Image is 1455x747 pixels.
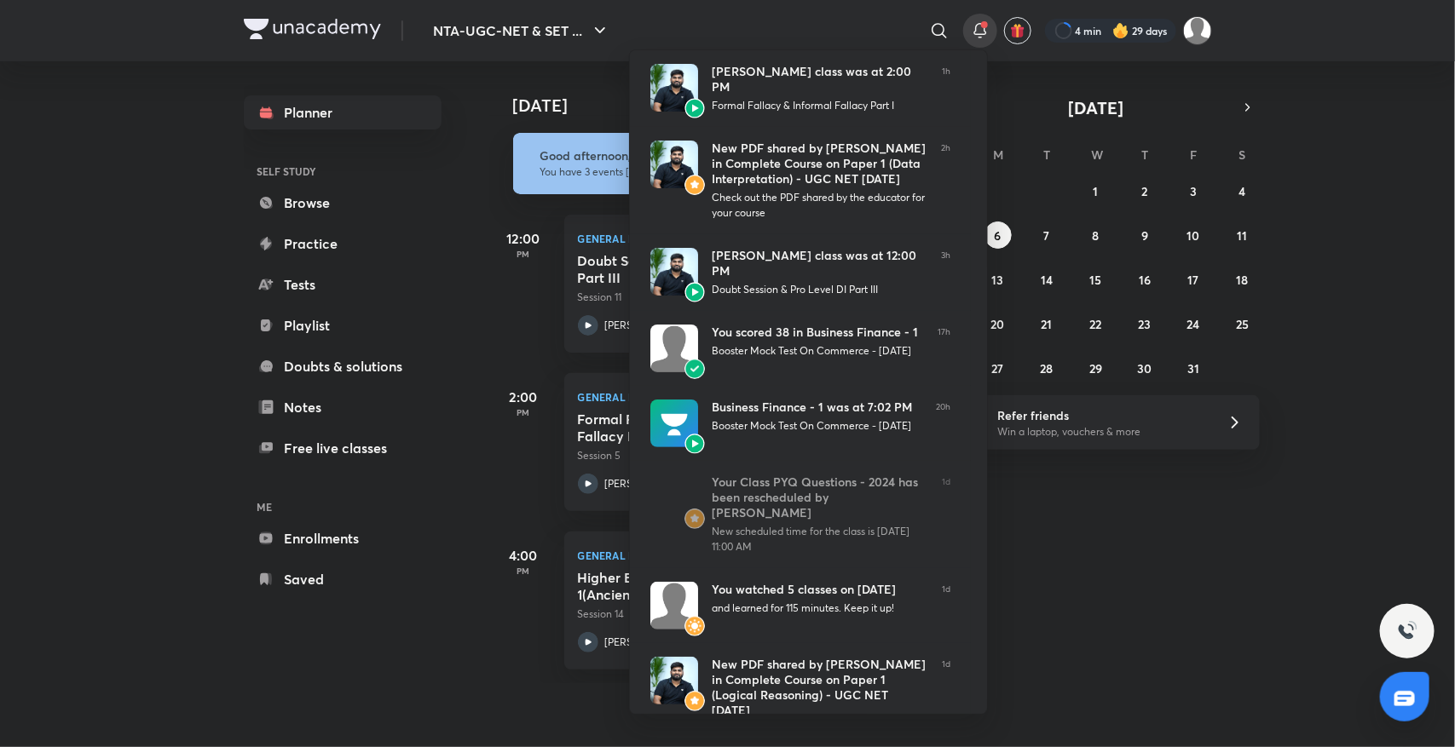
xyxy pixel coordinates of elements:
span: 3h [941,248,950,297]
span: 1d [942,582,950,629]
img: Avatar [650,399,698,447]
a: AvatarAvatarNew PDF shared by [PERSON_NAME] in Complete Course on Paper 1 (Data Interpretation) -... [630,127,971,234]
img: Avatar [684,175,705,195]
img: Avatar [650,657,698,704]
div: [PERSON_NAME] class was at 2:00 PM [712,64,928,95]
img: Avatar [650,325,698,372]
div: New scheduled time for the class is [DATE] 11:00 AM [712,524,928,555]
div: [PERSON_NAME] class was at 12:00 PM [712,248,927,279]
a: AvatarAvatarBusiness Finance - 1 was at 7:02 PMBooster Mock Test On Commerce - [DATE]20h [630,386,971,461]
div: You watched 5 classes on [DATE] [712,582,928,597]
div: New PDF shared by [PERSON_NAME] in Complete Course on Paper 1 (Logical Reasoning) - UGC NET [DATE] [712,657,928,718]
div: and learned for 115 minutes. Keep it up! [712,600,928,616]
img: Avatar [684,434,705,454]
img: Avatar [650,582,698,629]
img: Avatar [684,691,705,711]
img: Avatar [684,98,705,118]
div: Doubt Session & Pro Level DI Part III [712,282,927,297]
img: Avatar [684,359,705,379]
div: Your Class PYQ Questions - 2024 has been rescheduled by [PERSON_NAME] [712,474,928,520]
a: AvatarAvatarYou watched 5 classes on [DATE]and learned for 115 minutes. Keep it up!1d [630,568,971,643]
a: AvatarAvatar[PERSON_NAME] class was at 12:00 PMDoubt Session & Pro Level DI Part III3h [630,234,971,311]
img: Avatar [650,141,698,188]
div: Booster Mock Test On Commerce - [DATE] [712,343,924,359]
div: Check out the PDF shared by the educator for your course [712,190,927,221]
div: New PDF shared by [PERSON_NAME] in Complete Course on Paper 1 (Data Interpretation) - UGC NET [DATE] [712,141,927,187]
a: AvatarAvatarYour Class PYQ Questions - 2024 has been rescheduled by [PERSON_NAME]New scheduled ti... [630,461,971,568]
span: 1d [942,474,950,555]
img: Avatar [650,64,698,112]
span: 2h [941,141,950,221]
img: Avatar [684,282,705,302]
span: 20h [936,399,950,447]
img: Avatar [650,248,698,296]
span: 1h [942,64,950,113]
a: AvatarAvatar[PERSON_NAME] class was at 2:00 PMFormal Fallacy & Informal Fallacy Part I1h [630,50,971,127]
div: Formal Fallacy & Informal Fallacy Part I [712,98,928,113]
span: 17h [938,325,950,372]
a: AvatarAvatarYou scored 38 in Business Finance - 1Booster Mock Test On Commerce - [DATE]17h [630,311,971,386]
img: Avatar [650,474,698,522]
img: Avatar [684,509,705,529]
div: You scored 38 in Business Finance - 1 [712,325,924,340]
div: Business Finance - 1 was at 7:02 PM [712,399,922,415]
div: Booster Mock Test On Commerce - [DATE] [712,418,922,434]
img: Avatar [684,616,705,636]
